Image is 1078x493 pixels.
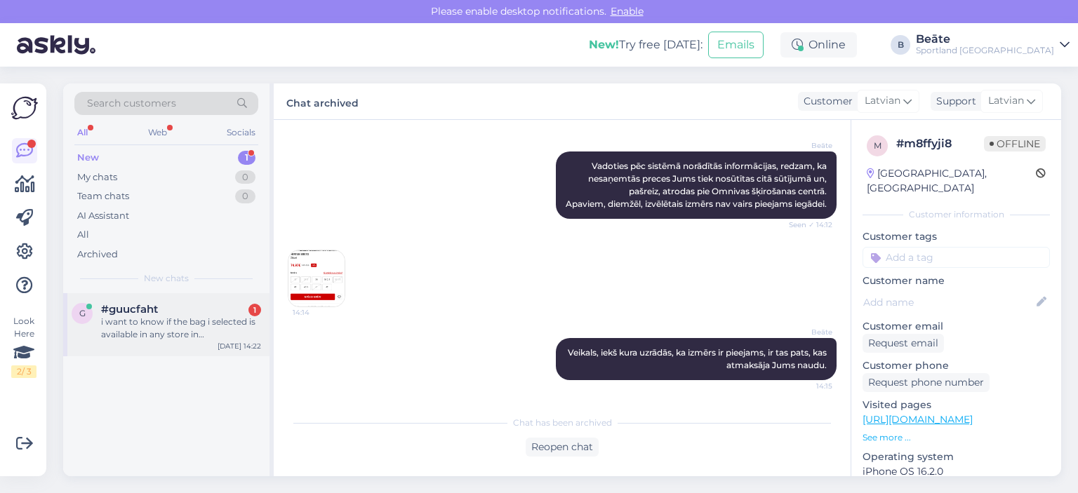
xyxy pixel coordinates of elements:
div: Support [931,94,976,109]
p: See more ... [863,431,1050,444]
div: 0 [235,170,255,184]
div: Team chats [77,189,129,203]
span: Latvian [865,93,900,109]
div: My chats [77,170,117,184]
img: Attachment [288,250,345,306]
div: [GEOGRAPHIC_DATA], [GEOGRAPHIC_DATA] [867,166,1036,196]
a: BeāteSportland [GEOGRAPHIC_DATA] [916,34,1070,56]
div: Online [780,32,857,58]
p: Customer name [863,273,1050,288]
input: Add a tag [863,247,1050,268]
div: Customer information [863,208,1050,221]
span: Offline [984,136,1046,151]
p: iPhone OS 16.2.0 [863,464,1050,479]
div: 1 [238,151,255,165]
span: Chat has been archived [513,417,612,429]
div: Socials [224,123,258,142]
div: Web [145,123,170,142]
div: Request phone number [863,373,990,392]
span: Search customers [87,96,176,111]
div: # m8ffyji8 [896,135,984,152]
div: Customer [798,94,853,109]
div: 0 [235,189,255,203]
span: Latvian [988,93,1024,109]
span: 14:15 [780,381,832,391]
span: g [79,308,86,318]
p: Customer email [863,319,1050,334]
div: AI Assistant [77,209,129,223]
div: Archived [77,248,118,262]
input: Add name [863,295,1034,310]
span: Seen ✓ 14:12 [780,220,832,230]
p: Customer tags [863,229,1050,244]
label: Chat archived [286,92,359,111]
span: New chats [144,272,189,285]
span: #guucfaht [101,303,158,316]
div: Try free [DATE]: [589,36,703,53]
div: New [77,151,99,165]
div: Beāte [916,34,1054,45]
p: Customer phone [863,358,1050,373]
div: All [74,123,91,142]
a: [URL][DOMAIN_NAME] [863,413,973,426]
span: Vadoties pēc sistēmā norādītās informācijas, redzam, ka nesaņemtās preces Jums tiek nosūtītas cit... [566,161,829,209]
div: i want to know if the bag i selected is available in any store in [GEOGRAPHIC_DATA] [101,316,261,341]
div: Request email [863,334,944,353]
div: B [891,35,910,55]
span: Beāte [780,327,832,337]
p: Visited pages [863,398,1050,412]
span: 14:14 [293,307,345,318]
button: Emails [708,32,764,58]
b: New! [589,38,619,51]
div: Sportland [GEOGRAPHIC_DATA] [916,45,1054,56]
div: All [77,228,89,242]
img: Askly Logo [11,95,38,121]
span: Veikals, iekš kura uzrādās, ka izmērs ir pieejams, ir tas pats, kas atmaksāja Jums naudu. [568,347,829,370]
div: 1 [248,304,261,316]
div: Look Here [11,315,36,378]
p: Operating system [863,450,1050,464]
div: 2 / 3 [11,365,36,378]
div: Reopen chat [526,438,599,457]
div: [DATE] 14:22 [218,341,261,351]
span: Beāte [780,140,832,151]
span: m [874,140,881,151]
span: Enable [606,5,648,18]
